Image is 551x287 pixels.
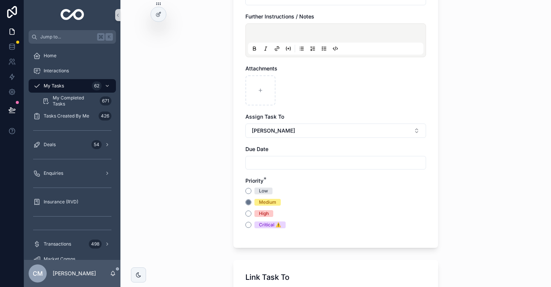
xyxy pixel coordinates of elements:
button: Select Button [245,124,426,138]
a: Deals54 [29,138,116,151]
a: Tasks Created By Me426 [29,109,116,123]
a: Home [29,49,116,63]
div: Medium [259,199,276,206]
span: Insurance (RVD) [44,199,78,205]
a: My Tasks62 [29,79,116,93]
p: [PERSON_NAME] [53,270,96,277]
span: My Tasks [44,83,64,89]
div: Critical ⚠️️ [259,221,281,228]
div: scrollable content [24,44,120,260]
span: Transactions [44,241,71,247]
span: Enquiries [44,170,63,176]
a: Insurance (RVD) [29,195,116,209]
div: 62 [92,81,102,90]
div: 54 [91,140,102,149]
span: Deals [44,142,56,148]
img: App logo [61,9,84,21]
h1: Link Task To [245,272,289,282]
div: Low [259,188,268,194]
span: Jump to... [40,34,94,40]
span: K [106,34,112,40]
div: High [259,210,269,217]
a: Interactions [29,64,116,78]
span: CM [33,269,43,278]
a: Transactions498 [29,237,116,251]
span: Market Comps [44,256,75,262]
div: 426 [99,111,111,121]
span: My Completed Tasks [53,95,97,107]
a: Enquiries [29,166,116,180]
span: Assign Task To [245,113,284,120]
span: Home [44,53,56,59]
span: [PERSON_NAME] [252,127,295,134]
span: Attachments [245,65,277,72]
button: Jump to...K [29,30,116,44]
a: Market Comps [29,252,116,266]
span: Interactions [44,68,69,74]
span: Priority [245,177,263,184]
span: Due Date [245,146,268,152]
div: 671 [100,96,111,105]
div: 498 [89,240,102,249]
a: My Completed Tasks671 [38,94,116,108]
span: Tasks Created By Me [44,113,89,119]
span: Further Instructions / Notes [245,13,314,20]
